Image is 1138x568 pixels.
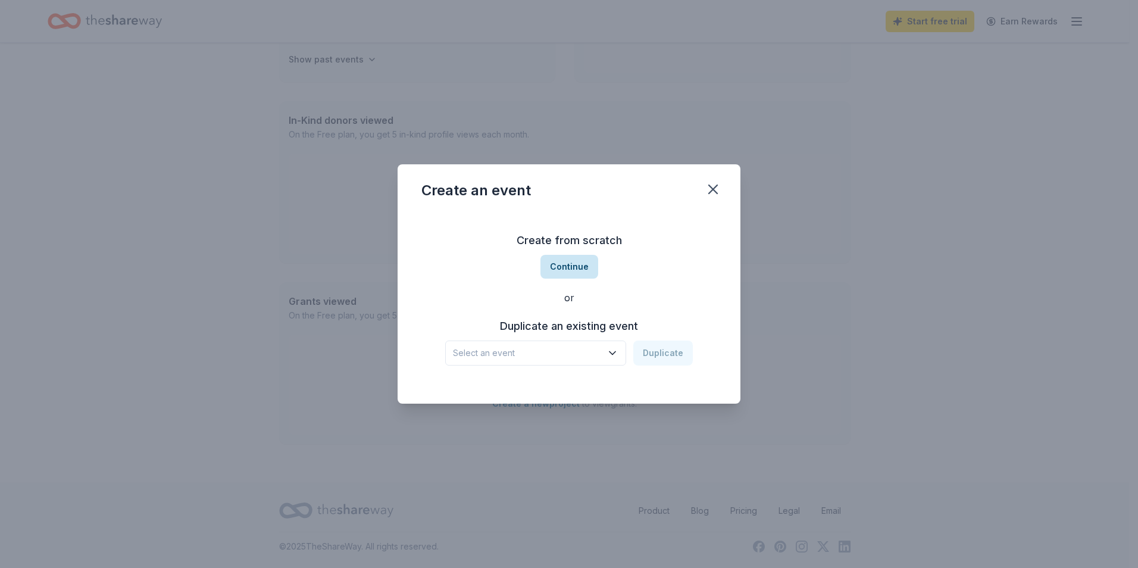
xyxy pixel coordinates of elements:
[421,181,531,200] div: Create an event
[421,291,717,305] div: or
[445,317,693,336] h3: Duplicate an existing event
[453,346,602,360] span: Select an event
[540,255,598,279] button: Continue
[445,341,626,366] button: Select an event
[421,231,717,250] h3: Create from scratch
